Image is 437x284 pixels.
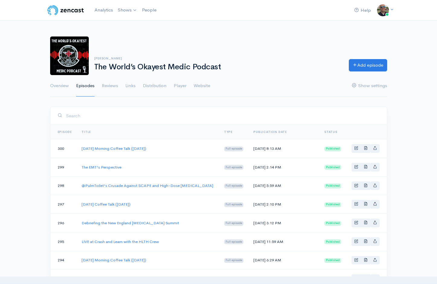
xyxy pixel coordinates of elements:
div: Basic example [352,144,380,153]
a: Links [125,75,136,97]
span: Published [324,239,341,244]
a: Player [174,75,186,97]
a: Debriefing the New England [MEDICAL_DATA] Summit [82,220,179,226]
span: Status [324,130,337,134]
td: 295 [50,232,77,251]
a: Publication date [253,130,287,134]
span: Published [324,202,341,207]
a: [DATE] Morning Coffee Talk ([DATE]) [82,257,146,263]
span: Full episode [224,221,244,226]
input: Search [66,109,380,122]
span: Full episode [224,147,244,151]
td: 294 [50,251,77,270]
td: 300 [50,139,77,158]
img: ZenCast Logo [47,4,85,16]
a: Type [224,130,233,134]
td: 297 [50,195,77,214]
a: Overview [50,75,69,97]
div: Basic example [352,274,380,283]
div: Basic example [352,181,380,190]
span: Full episode [224,239,244,244]
div: Basic example [352,219,380,227]
span: Full episode [224,165,244,170]
a: Help [352,4,373,17]
span: Published [324,258,341,263]
a: Shows [115,4,140,17]
a: LIVE at Crash and Learn with the HLTH Crew [82,239,159,244]
span: Full episode [224,184,244,188]
div: Basic example [352,256,380,265]
td: [DATE] 2:14 PM [249,158,320,176]
a: Episodes [76,75,95,97]
td: [DATE] 8:13 AM [249,139,320,158]
a: Add episode [349,59,387,71]
td: [DATE] 6:29 AM [249,251,320,270]
a: Analytics [92,4,115,17]
div: Basic example [352,163,380,172]
a: Distribution [143,75,166,97]
td: 298 [50,176,77,195]
td: [DATE] 5:59 AM [249,176,320,195]
div: Basic example [352,200,380,209]
a: Reviews [102,75,118,97]
a: [DATE] Coffee Talk ([DATE]) [82,202,130,207]
a: Show settings [352,75,387,97]
span: Published [324,184,341,188]
span: Full episode [224,202,244,207]
td: 296 [50,214,77,232]
span: Published [324,147,341,151]
span: Full episode [224,258,244,263]
td: [DATE] 2:10 PM [249,195,320,214]
img: ... [377,4,389,16]
h1: The World’s Okayest Medic Podcast [94,63,342,71]
a: Website [194,75,210,97]
a: People [140,4,159,17]
a: Title [82,130,91,134]
a: [DATE] Morning Coffee Talk ([DATE]) [82,146,146,151]
a: @PulmToilet's Crusade Against SCAPE and High-Dose [MEDICAL_DATA] [82,183,213,188]
td: [DATE] 11:59 AM [249,232,320,251]
a: The EMT's Perspective [82,165,121,170]
span: Published [324,221,341,226]
td: [DATE] 3:12 PM [249,214,320,232]
h6: [PERSON_NAME] [94,57,342,60]
a: Episode [58,130,72,134]
div: Basic example [352,237,380,246]
td: 299 [50,158,77,176]
span: Published [324,165,341,170]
